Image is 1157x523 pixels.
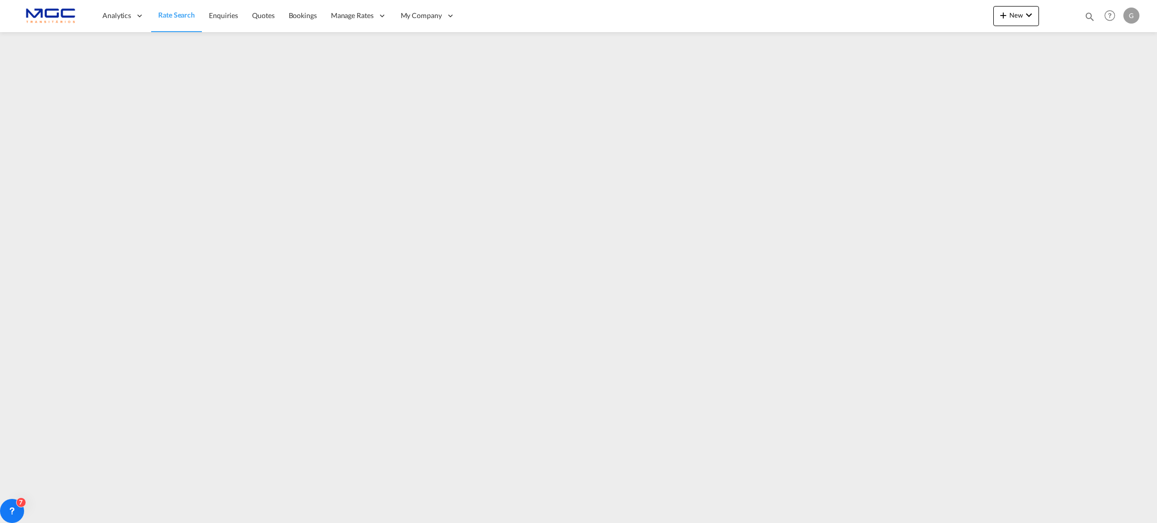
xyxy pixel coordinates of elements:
[1123,8,1139,24] div: G
[158,11,195,19] span: Rate Search
[1084,11,1095,22] md-icon: icon-magnify
[15,5,83,27] img: 92835000d1c111ee8b33af35afdd26c7.png
[209,11,238,20] span: Enquiries
[1084,11,1095,26] div: icon-magnify
[993,6,1039,26] button: icon-plus 400-fgNewicon-chevron-down
[1101,7,1118,24] span: Help
[997,11,1035,19] span: New
[1023,9,1035,21] md-icon: icon-chevron-down
[401,11,442,21] span: My Company
[252,11,274,20] span: Quotes
[289,11,317,20] span: Bookings
[1101,7,1123,25] div: Help
[997,9,1009,21] md-icon: icon-plus 400-fg
[102,11,131,21] span: Analytics
[331,11,374,21] span: Manage Rates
